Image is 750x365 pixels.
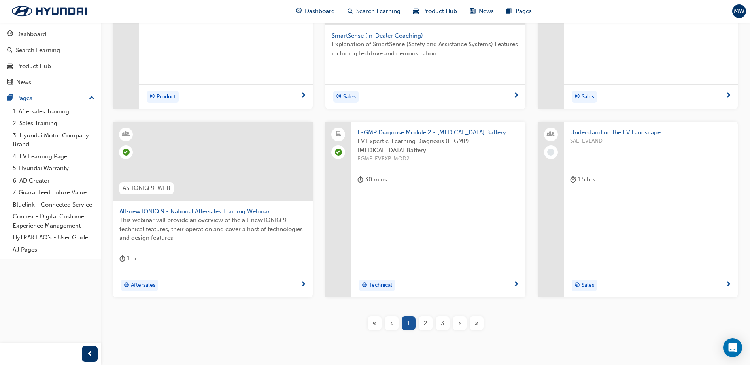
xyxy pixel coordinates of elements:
a: news-iconNews [463,3,500,19]
span: learningRecordVerb_NONE-icon [547,149,554,156]
div: 1.5 hrs [570,175,595,184]
span: E-GMP Diagnose Module 2 - [MEDICAL_DATA] Battery [357,128,519,137]
button: First page [366,316,383,330]
span: next-icon [513,281,519,288]
span: target-icon [149,92,155,102]
a: car-iconProduct Hub [407,3,463,19]
span: Sales [343,92,356,102]
span: SmartSense (In-Dealer Coaching) [332,31,519,40]
a: Search Learning [3,43,98,58]
span: Search Learning [356,7,401,16]
a: 3. Hyundai Motor Company Brand [9,130,98,151]
span: people-icon [548,129,554,139]
span: All-new IONIQ 9 - National Aftersales Training Webinar [119,207,306,216]
span: duration-icon [357,175,363,184]
a: 4. EV Learning Page [9,151,98,163]
a: HyTRAK FAQ's - User Guide [9,231,98,244]
span: Dashboard [305,7,335,16]
span: duration-icon [119,254,125,263]
span: This webinar will provide an overview of the all-new IONIQ 9 technical features, their operation ... [119,216,306,243]
a: News [3,75,98,90]
div: 1 hr [119,254,137,263]
a: 2. Sales Training [9,117,98,130]
span: news-icon [7,79,13,86]
span: car-icon [7,63,13,70]
a: AS-IONIQ 9-WEBAll-new IONIQ 9 - National Aftersales Training WebinarThis webinar will provide an ... [113,122,313,298]
span: search-icon [7,47,13,54]
button: Page 3 [434,316,451,330]
a: pages-iconPages [500,3,538,19]
span: learningRecordVerb_PASS-icon [335,149,342,156]
span: next-icon [513,92,519,100]
img: Trak [4,3,95,19]
span: up-icon [89,93,94,103]
span: learningResourceType_INSTRUCTOR_LED-icon [123,129,129,139]
span: 3 [441,319,444,328]
span: target-icon [574,280,580,291]
div: News [16,78,31,87]
span: « [372,319,377,328]
div: Dashboard [16,30,46,39]
div: Product Hub [16,62,51,71]
span: 2 [424,319,427,328]
span: next-icon [725,92,731,100]
span: target-icon [574,92,580,102]
div: 30 mins [357,175,387,184]
span: ‹ [390,319,393,328]
a: E-GMP Diagnose Module 2 - [MEDICAL_DATA] BatteryEV Expert e-Learning Diagnosis (E-GMP) - [MEDICAL... [325,122,525,298]
span: MW [734,7,744,16]
span: target-icon [124,280,129,291]
a: Dashboard [3,27,98,41]
span: Sales [582,281,594,290]
span: 1 [407,319,410,328]
span: Product [157,92,176,102]
span: next-icon [300,281,306,288]
a: All Pages [9,244,98,256]
a: Understanding the EV LandscapeSAL_EVLANDduration-icon 1.5 hrstarget-iconSales [538,122,738,298]
span: Sales [582,92,594,102]
span: » [474,319,479,328]
span: Product Hub [422,7,457,16]
button: MW [732,4,746,18]
button: Pages [3,91,98,105]
a: 5. Hyundai Warranty [9,162,98,175]
a: 6. AD Creator [9,175,98,187]
span: car-icon [413,6,419,16]
span: learningRecordVerb_ATTEND-icon [123,149,130,156]
div: Search Learning [16,46,60,55]
span: search-icon [348,6,353,16]
button: Last page [468,316,485,330]
span: pages-icon [7,95,13,102]
span: Explanation of SmartSense (Safety and Assistance Systems) Features including testdrive and demons... [332,40,519,58]
a: Product Hub [3,59,98,73]
span: target-icon [362,280,367,291]
span: pages-icon [506,6,512,16]
span: News [479,7,494,16]
a: 7. Guaranteed Future Value [9,186,98,199]
span: AS-IONIQ 9-WEB [123,184,170,193]
span: target-icon [336,92,342,102]
span: SAL_EVLAND [570,137,731,146]
span: duration-icon [570,175,576,184]
span: news-icon [470,6,476,16]
span: EGMP-EVEXP-MOD2 [357,154,519,164]
span: Pages [516,7,532,16]
div: Pages [16,94,32,103]
button: DashboardSearch LearningProduct HubNews [3,25,98,91]
button: Page 1 [400,316,417,330]
span: Technical [369,281,392,290]
button: Next page [451,316,468,330]
span: EV Expert e-Learning Diagnosis (E-GMP) - [MEDICAL_DATA] Battery. [357,137,519,154]
span: guage-icon [7,31,13,38]
a: search-iconSearch Learning [341,3,407,19]
span: › [458,319,461,328]
span: Understanding the EV Landscape [570,128,731,137]
span: prev-icon [87,349,93,359]
span: next-icon [300,92,306,100]
a: guage-iconDashboard [289,3,341,19]
a: Connex - Digital Customer Experience Management [9,211,98,231]
span: next-icon [725,281,731,288]
a: 1. Aftersales Training [9,105,98,118]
